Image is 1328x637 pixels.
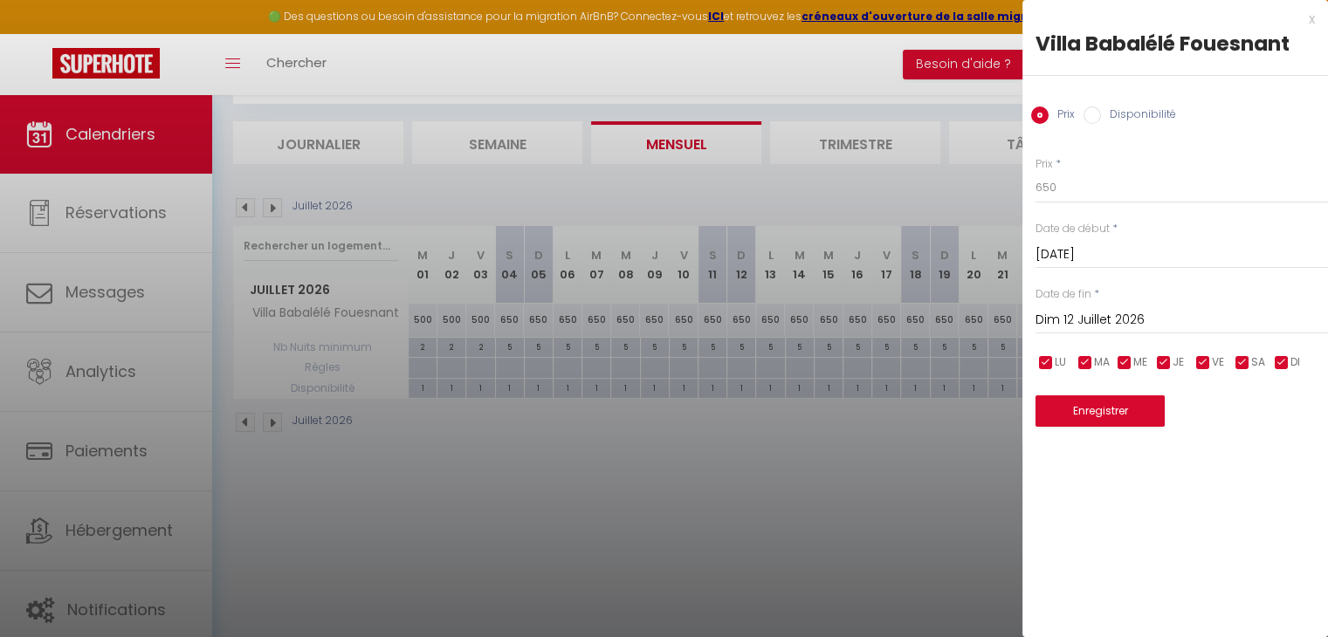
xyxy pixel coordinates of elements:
[1251,354,1265,371] span: SA
[1036,286,1091,303] label: Date de fin
[1049,106,1075,126] label: Prix
[1173,354,1184,371] span: JE
[1101,106,1176,126] label: Disponibilité
[1254,558,1315,624] iframe: Chat
[1036,395,1165,427] button: Enregistrer
[14,7,66,59] button: Ouvrir le widget de chat LiveChat
[1036,221,1110,237] label: Date de début
[1055,354,1066,371] span: LU
[1036,30,1315,58] div: Villa Babalélé Fouesnant
[1290,354,1300,371] span: DI
[1133,354,1147,371] span: ME
[1036,156,1053,173] label: Prix
[1212,354,1224,371] span: VE
[1022,9,1315,30] div: x
[1094,354,1110,371] span: MA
